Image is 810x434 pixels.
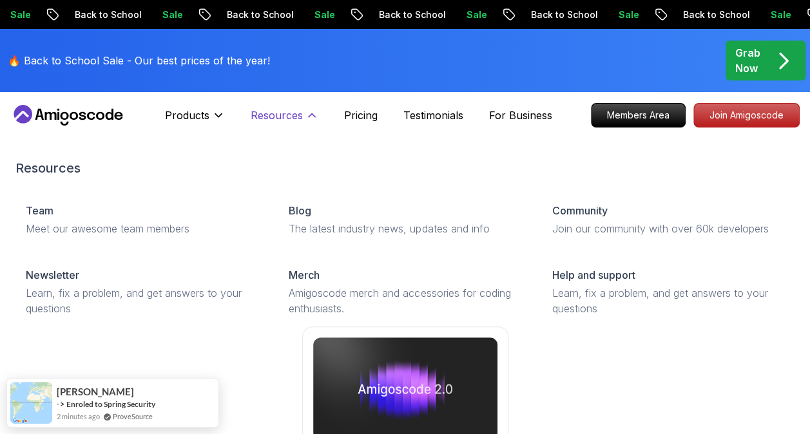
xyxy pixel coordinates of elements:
[403,108,463,123] a: Testimonials
[755,8,796,21] p: Sale
[363,8,451,21] p: Back to School
[113,411,153,422] a: ProveSource
[592,104,685,127] p: Members Area
[10,382,52,424] img: provesource social proof notification image
[591,103,686,127] a: Members Area
[165,108,209,123] p: Products
[552,221,784,236] p: Join our community with over 60k developers
[15,193,268,247] a: TeamMeet our awesome team members
[251,108,303,123] p: Resources
[66,399,155,410] a: Enroled to Spring Security
[693,103,800,127] a: Join Amigoscode
[15,257,268,326] a: NewsletterLearn, fix a problem, and get answers to your questions
[165,108,225,133] button: Products
[344,108,378,123] a: Pricing
[552,203,608,218] p: Community
[735,45,760,76] p: Grab Now
[289,221,521,236] p: The latest industry news, updates and info
[278,257,531,326] a: MerchAmigoscode merch and accessories for coding enthusiasts.
[26,203,53,218] p: Team
[8,53,270,68] p: 🔥 Back to School Sale - Our best prices of the year!
[278,193,531,247] a: BlogThe latest industry news, updates and info
[26,285,258,316] p: Learn, fix a problem, and get answers to your questions
[57,411,100,422] span: 2 minutes ago
[289,267,320,283] p: Merch
[299,8,340,21] p: Sale
[603,8,644,21] p: Sale
[516,8,603,21] p: Back to School
[694,104,799,127] p: Join Amigoscode
[542,193,795,247] a: CommunityJoin our community with over 60k developers
[489,108,552,123] a: For Business
[147,8,188,21] p: Sale
[15,159,795,177] h2: Resources
[57,399,65,409] span: ->
[451,8,492,21] p: Sale
[251,108,318,133] button: Resources
[59,8,147,21] p: Back to School
[289,203,311,218] p: Blog
[668,8,755,21] p: Back to School
[26,267,79,283] p: Newsletter
[552,285,784,316] p: Learn, fix a problem, and get answers to your questions
[26,221,258,236] p: Meet our awesome team members
[211,8,299,21] p: Back to School
[289,285,521,316] p: Amigoscode merch and accessories for coding enthusiasts.
[57,386,134,397] span: [PERSON_NAME]
[542,257,795,326] a: Help and supportLearn, fix a problem, and get answers to your questions
[552,267,635,283] p: Help and support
